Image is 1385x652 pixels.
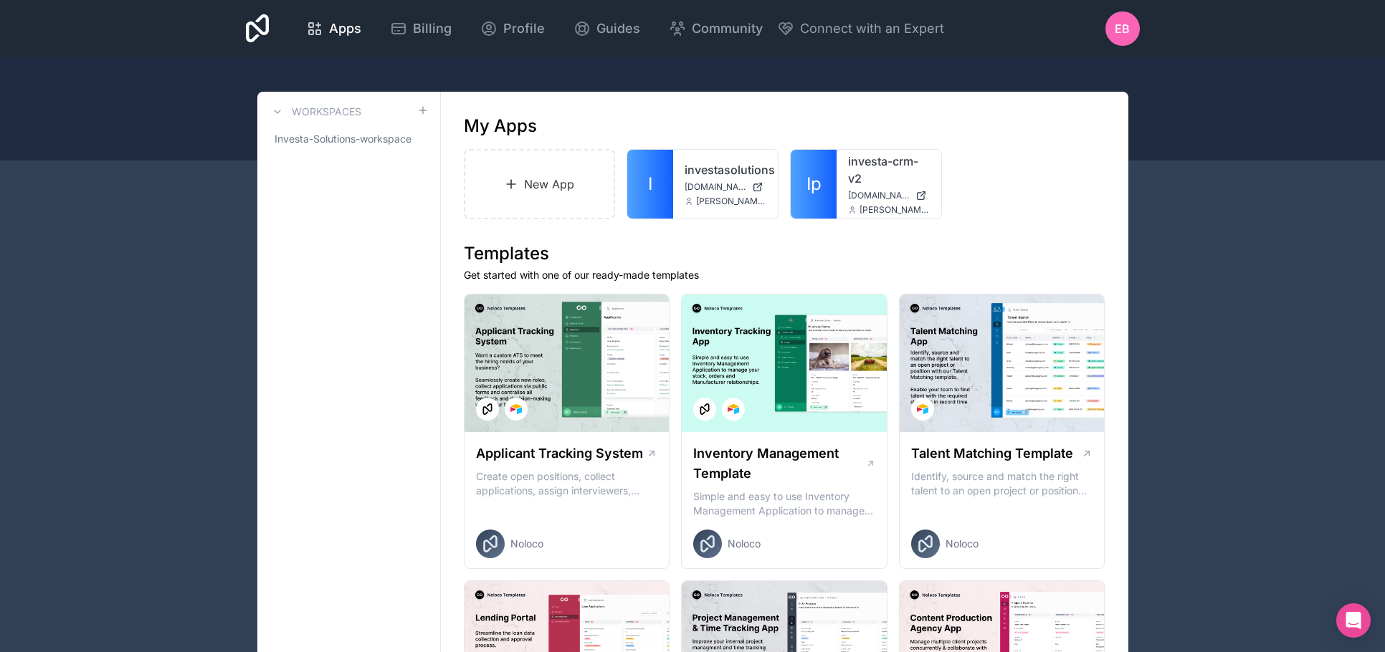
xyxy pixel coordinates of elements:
[469,13,556,44] a: Profile
[692,19,763,39] span: Community
[946,537,979,551] span: Noloco
[464,149,616,219] a: New App
[464,268,1105,282] p: Get started with one of our ready-made templates
[911,444,1073,464] h1: Talent Matching Template
[806,173,822,196] span: Ip
[848,153,930,187] a: investa-crm-v2
[503,19,545,39] span: Profile
[693,444,865,484] h1: Inventory Management Template
[860,204,930,216] span: [PERSON_NAME][EMAIL_ADDRESS][PERSON_NAME][DOMAIN_NAME]
[562,13,652,44] a: Guides
[1336,603,1371,638] div: Open Intercom Messenger
[693,489,875,518] p: Simple and easy to use Inventory Management Application to manage your stock, orders and Manufact...
[413,19,452,39] span: Billing
[917,403,928,415] img: Airtable Logo
[510,537,543,551] span: Noloco
[510,403,522,415] img: Airtable Logo
[848,190,910,201] span: [DOMAIN_NAME]
[696,196,766,207] span: [PERSON_NAME][EMAIL_ADDRESS][PERSON_NAME][DOMAIN_NAME]
[657,13,774,44] a: Community
[464,115,537,138] h1: My Apps
[685,181,746,193] span: [DOMAIN_NAME]
[685,181,766,193] a: [DOMAIN_NAME]
[269,103,361,120] a: Workspaces
[777,19,944,39] button: Connect with an Expert
[329,19,361,39] span: Apps
[627,150,673,219] a: I
[791,150,837,219] a: Ip
[275,132,411,146] span: Investa-Solutions-workspace
[295,13,373,44] a: Apps
[476,444,643,464] h1: Applicant Tracking System
[911,469,1093,498] p: Identify, source and match the right talent to an open project or position with our Talent Matchi...
[848,190,930,201] a: [DOMAIN_NAME]
[685,161,766,178] a: investasolutions
[464,242,1105,265] h1: Templates
[596,19,640,39] span: Guides
[1115,20,1130,37] span: EB
[728,537,761,551] span: Noloco
[800,19,944,39] span: Connect with an Expert
[728,403,739,415] img: Airtable Logo
[476,469,658,498] p: Create open positions, collect applications, assign interviewers, centralise candidate feedback a...
[292,105,361,119] h3: Workspaces
[648,173,652,196] span: I
[269,126,429,152] a: Investa-Solutions-workspace
[379,13,463,44] a: Billing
